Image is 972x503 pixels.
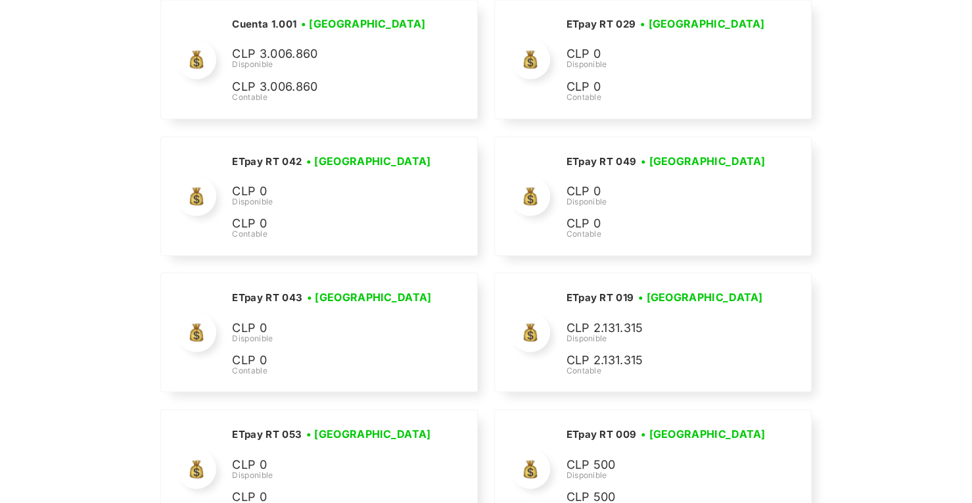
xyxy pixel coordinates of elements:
[232,291,302,304] h2: ETpay RT 043
[566,455,763,474] p: CLP 500
[232,455,429,474] p: CLP 0
[566,469,770,481] div: Disponible
[232,427,302,441] h2: ETpay RT 053
[640,16,765,32] h3: • [GEOGRAPHIC_DATA]
[232,77,429,96] p: CLP 3.006.860
[232,469,435,481] div: Disponible
[566,214,763,233] p: CLP 0
[232,181,429,201] p: CLP 0
[232,91,430,103] div: Contable
[232,195,435,207] div: Disponible
[307,289,432,304] h3: • [GEOGRAPHIC_DATA]
[232,318,429,337] p: CLP 0
[566,45,763,64] p: CLP 0
[232,350,429,370] p: CLP 0
[641,153,766,168] h3: • [GEOGRAPHIC_DATA]
[566,364,767,376] div: Contable
[566,18,636,31] h2: ETpay RT 029
[566,228,770,239] div: Contable
[566,77,763,96] p: CLP 0
[232,332,436,344] div: Disponible
[566,155,636,168] h2: ETpay RT 049
[232,228,435,239] div: Contable
[638,289,763,304] h3: • [GEOGRAPHIC_DATA]
[232,59,430,70] div: Disponible
[232,45,429,64] p: CLP 3.006.860
[566,350,763,370] p: CLP 2.131.315
[232,18,296,31] h2: Cuenta 1.001
[306,425,431,441] h3: • [GEOGRAPHIC_DATA]
[566,318,763,337] p: CLP 2.131.315
[232,155,302,168] h2: ETpay RT 042
[566,91,769,103] div: Contable
[232,214,429,233] p: CLP 0
[566,181,763,201] p: CLP 0
[566,195,770,207] div: Disponible
[641,425,766,441] h3: • [GEOGRAPHIC_DATA]
[566,291,634,304] h2: ETpay RT 019
[306,153,431,168] h3: • [GEOGRAPHIC_DATA]
[566,332,767,344] div: Disponible
[566,427,636,441] h2: ETpay RT 009
[232,364,436,376] div: Contable
[301,16,426,32] h3: • [GEOGRAPHIC_DATA]
[566,59,769,70] div: Disponible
